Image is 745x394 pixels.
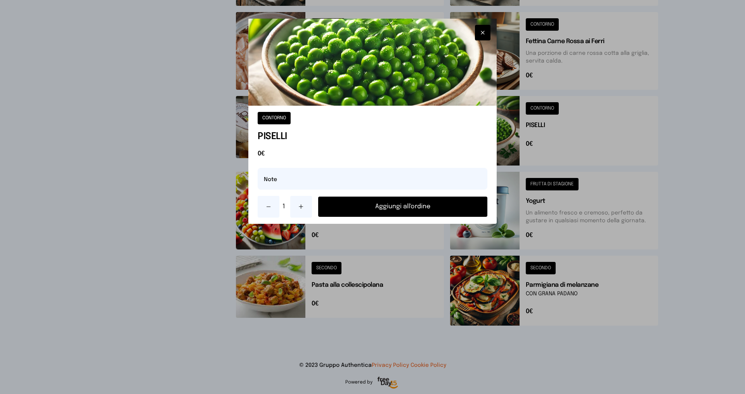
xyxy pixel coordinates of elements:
h1: PISELLI [258,131,487,143]
button: CONTORNO [258,112,291,124]
span: 1 [282,202,287,211]
button: Aggiungi all'ordine [318,197,487,217]
span: 0€ [258,149,487,159]
img: PISELLI [248,19,497,106]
